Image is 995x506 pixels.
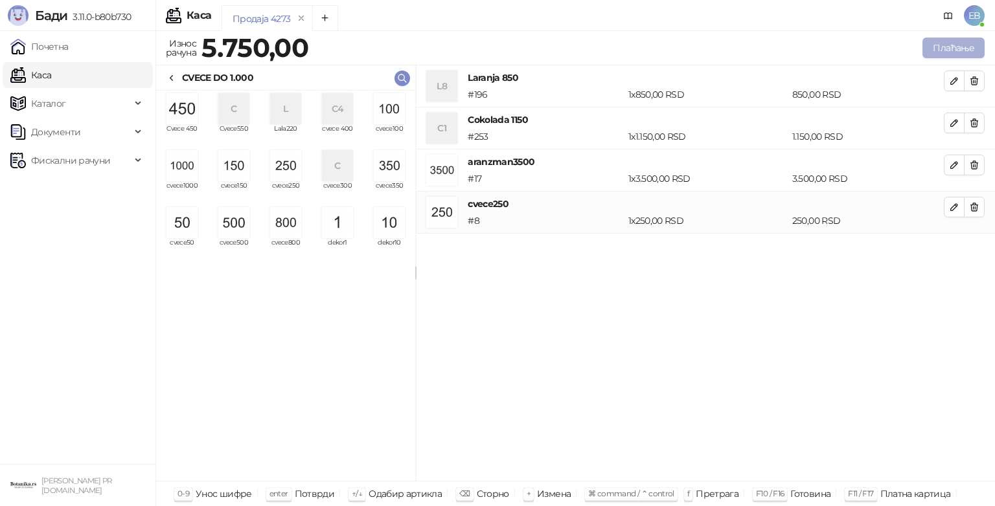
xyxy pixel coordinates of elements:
span: F10 / F16 [756,489,784,498]
span: cvece1000 [161,182,203,202]
img: Slika [218,207,249,238]
span: ⌫ [459,489,470,498]
div: Претрага [696,485,738,502]
div: Потврди [295,485,335,502]
span: F11 / F17 [848,489,873,498]
a: Каса [10,62,51,88]
a: Почетна [10,34,69,60]
strong: 5.750,00 [201,32,308,63]
span: Документи [31,119,80,145]
h4: cvece250 [468,197,944,211]
div: C [218,93,249,124]
button: Плаћање [922,38,985,58]
span: cvece100 [369,126,410,145]
img: 64x64-companyLogo-0e2e8aaa-0bd2-431b-8613-6e3c65811325.png [10,472,36,498]
a: Документација [938,5,959,26]
span: 3.11.0-b80b730 [67,11,131,23]
span: + [527,489,531,498]
div: Готовина [790,485,830,502]
div: 1 x 3.500,00 RSD [626,171,790,186]
img: Slika [270,150,301,181]
span: dekor10 [369,239,410,259]
div: Износ рачуна [163,35,199,61]
span: Cvece 450 [161,126,203,145]
div: C4 [322,93,353,124]
div: # 253 [465,129,626,144]
div: Платна картица [880,485,951,502]
img: Slika [166,93,198,124]
img: Logo [8,5,29,26]
button: Add tab [312,5,338,31]
div: C1 [426,113,457,144]
span: cvece250 [265,182,306,202]
span: f [687,489,689,498]
div: 3.500,00 RSD [790,171,946,186]
span: cvece300 [317,182,358,202]
span: enter [269,489,288,498]
h4: aranzman3500 [468,155,944,169]
div: # 196 [465,87,626,102]
div: CVECE DO 1.000 [182,71,253,85]
span: Фискални рачуни [31,148,110,173]
span: ↑/↓ [352,489,362,498]
span: cvece800 [265,239,306,259]
span: dekor1 [317,239,358,259]
div: 1 x 250,00 RSD [626,214,790,228]
div: L [270,93,301,124]
span: Lala220 [265,126,306,145]
span: cvece350 [369,182,410,202]
div: Одабир артикла [369,485,442,502]
div: L8 [426,71,457,102]
img: Slika [374,150,405,181]
span: cvece 400 [317,126,358,145]
img: Slika [166,207,198,238]
span: cvece150 [213,182,255,202]
div: grid [156,91,415,481]
div: Измена [537,485,571,502]
img: Slika [374,93,405,124]
div: Продаја 4273 [233,12,290,26]
div: # 17 [465,171,626,186]
span: cvece500 [213,239,255,259]
span: Cvece550 [213,126,255,145]
span: Каталог [31,91,66,116]
button: remove [293,13,310,24]
span: Бади [35,8,67,23]
div: Каса [187,10,211,21]
small: [PERSON_NAME] PR [DOMAIN_NAME] [41,476,112,495]
span: EB [964,5,985,26]
div: 850,00 RSD [790,87,946,102]
div: Унос шифре [196,485,252,502]
img: Slika [374,207,405,238]
span: 0-9 [177,489,189,498]
h4: Cokolada 1150 [468,113,944,127]
span: ⌘ command / ⌃ control [588,489,674,498]
div: 1 x 850,00 RSD [626,87,790,102]
div: 1 x 1.150,00 RSD [626,129,790,144]
img: Slika [270,207,301,238]
div: 250,00 RSD [790,214,946,228]
img: Slika [166,150,198,181]
div: C [322,150,353,181]
img: Slika [322,207,353,238]
span: cvece50 [161,239,203,259]
h4: Laranja 850 [468,71,944,85]
div: 1.150,00 RSD [790,129,946,144]
div: # 8 [465,214,626,228]
div: Сторно [477,485,509,502]
img: Slika [218,150,249,181]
